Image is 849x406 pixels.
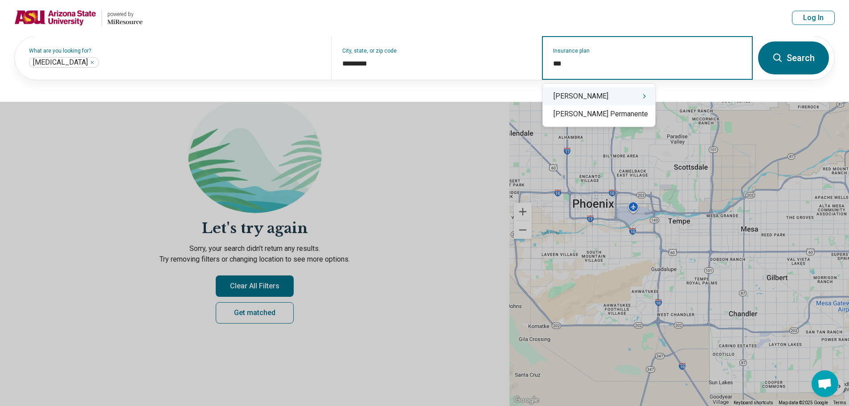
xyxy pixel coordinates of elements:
[29,57,99,68] div: Depression
[29,48,320,53] label: What are you looking for?
[543,87,655,123] div: Suggestions
[792,11,835,25] button: Log In
[33,58,88,67] span: [MEDICAL_DATA]
[812,370,838,397] div: Open chat
[107,10,143,18] div: powered by
[543,87,655,105] div: [PERSON_NAME]
[90,60,95,65] button: Depression
[758,41,829,74] button: Search
[14,7,96,29] img: Arizona State University
[543,105,655,123] div: [PERSON_NAME] Permanente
